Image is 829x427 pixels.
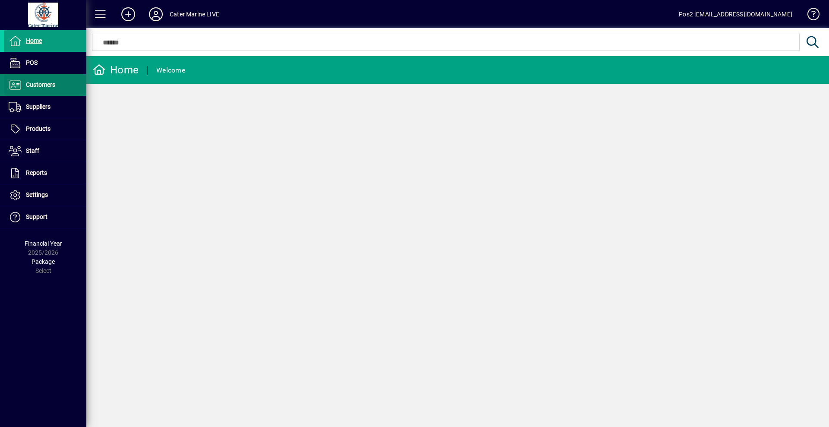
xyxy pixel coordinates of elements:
span: POS [26,59,38,66]
div: Cater Marine LIVE [170,7,219,21]
a: Suppliers [4,96,86,118]
span: Support [26,213,47,220]
a: Products [4,118,86,140]
span: Customers [26,81,55,88]
span: Suppliers [26,103,51,110]
div: Welcome [156,63,185,77]
a: Customers [4,74,86,96]
button: Profile [142,6,170,22]
span: Products [26,125,51,132]
span: Settings [26,191,48,198]
a: Reports [4,162,86,184]
button: Add [114,6,142,22]
a: Support [4,206,86,228]
span: Home [26,37,42,44]
div: Pos2 [EMAIL_ADDRESS][DOMAIN_NAME] [679,7,792,21]
a: Knowledge Base [801,2,818,30]
a: Staff [4,140,86,162]
div: Home [93,63,139,77]
span: Staff [26,147,39,154]
span: Financial Year [25,240,62,247]
span: Reports [26,169,47,176]
a: POS [4,52,86,74]
span: Package [32,258,55,265]
a: Settings [4,184,86,206]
